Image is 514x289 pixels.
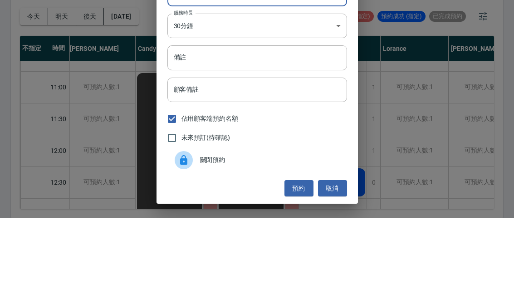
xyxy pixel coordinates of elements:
div: 30分鐘 [167,84,347,109]
button: 取消 [318,251,347,268]
label: 顧客電話 [174,17,196,24]
span: 未來預訂(待確認) [181,204,230,213]
label: 顧客姓名 [174,49,196,55]
button: 預約 [284,251,313,268]
label: 服務時長 [174,80,193,87]
span: 佔用顧客端預約名額 [181,185,239,194]
div: 關閉預約 [167,218,347,244]
span: 關閉預約 [200,226,340,235]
